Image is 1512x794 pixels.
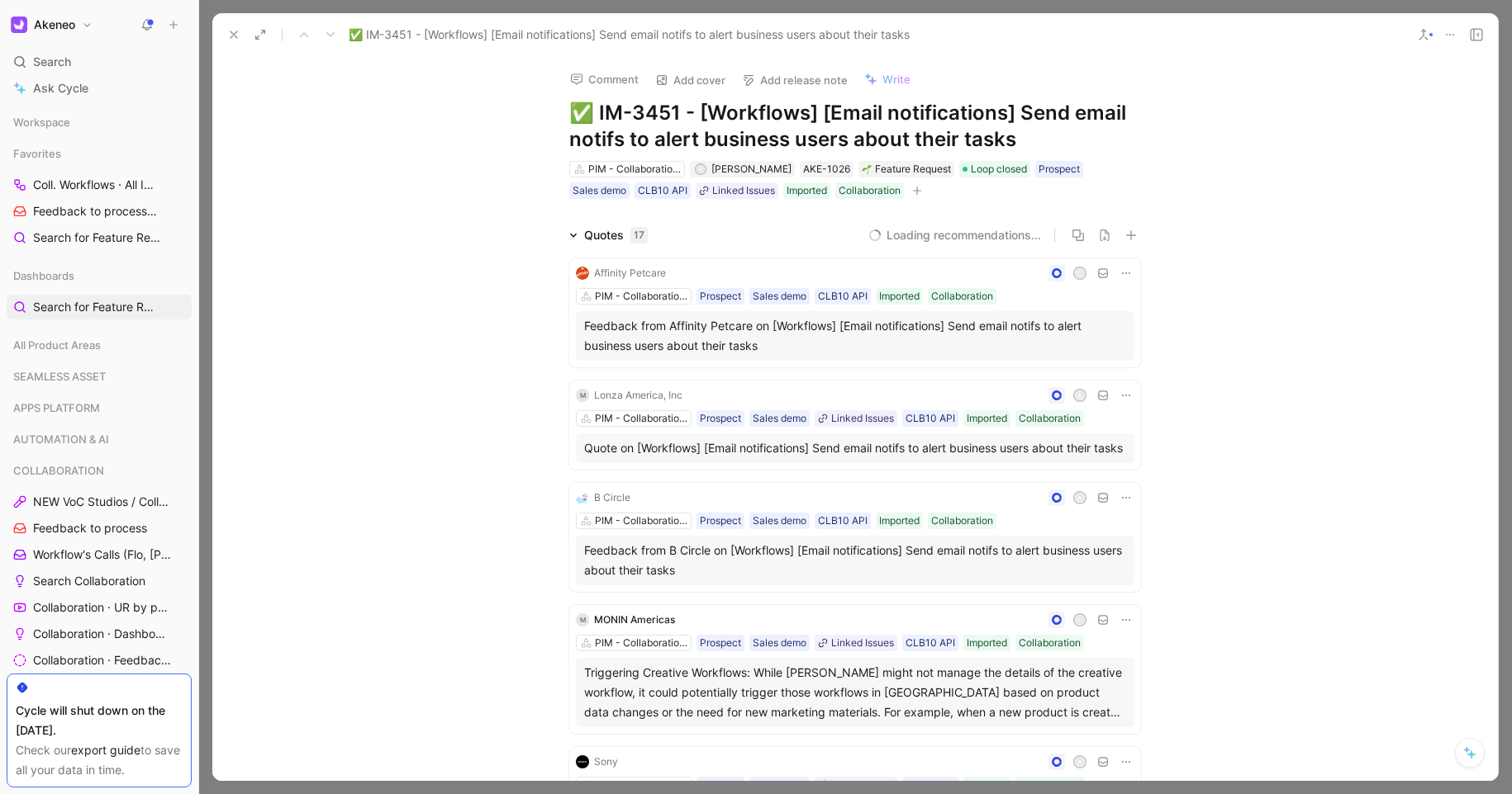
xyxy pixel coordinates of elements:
span: SEAMLESS ASSET [13,368,106,385]
span: Collaboration · Feedback by source [33,652,173,669]
span: MONIN Americas [594,613,675,626]
span: Loop closed [971,161,1027,177]
div: Sales demo [753,288,806,305]
div: A [696,165,705,174]
div: AUTOMATION & AI [7,427,192,451]
div: CLB10 API [906,777,955,793]
span: Write [882,72,911,87]
img: logo [576,491,589,504]
img: logo [576,755,589,768]
span: APPS PLATFORM [13,399,100,416]
a: Feedback to processCOLLABORATION [7,199,192,224]
span: Search [33,52,71,72]
img: logo [576,267,589,280]
img: 🌱 [862,164,872,174]
div: Loop closed [959,161,1030,177]
div: PIM - Collaboration Workflows [595,635,687,651]
a: Collaboration · UR by project [7,595,192,620]
div: B Circle [594,489,630,506]
div: M [576,613,589,626]
div: Dashboards [7,263,192,288]
div: Sales demo [753,635,806,651]
div: CLB10 API [818,288,868,305]
span: Coll. Workflows · All IMs [33,177,164,194]
div: Quotes [584,225,648,245]
div: A [1075,757,1086,768]
button: Add release note [735,69,855,92]
div: APPS PLATFORM [7,395,192,425]
div: Prospect [700,635,741,651]
div: APPS PLATFORM [7,395,192,420]
div: CLB10 API [906,410,955,427]
div: Imported [967,410,1007,427]
div: CLB10 API [818,513,868,529]
div: C [1075,268,1086,279]
a: Feedback to process [7,516,192,541]
div: PIM - Collaboration Workflows [595,513,687,529]
div: Feedback from B Circle on [Workflows] [Email notifications] Send email notifs to alert business u... [584,541,1126,580]
a: Workflow's Calls (Flo, [PERSON_NAME], [PERSON_NAME]) [7,542,192,567]
span: Search Collaboration [33,573,145,589]
div: Imported [879,288,920,305]
span: Ask Cycle [33,78,88,98]
div: Collaboration [1019,635,1081,651]
span: AUTOMATION & AI [13,431,109,447]
div: AKE-1026 [803,161,850,177]
div: A [1075,493,1086,503]
div: Collaboration [1019,410,1081,427]
div: COLLABORATIONNEW VoC Studios / CollaborationFeedback to processWorkflow's Calls (Flo, [PERSON_NAM... [7,458,192,752]
div: CLB10 API [638,182,687,199]
div: SEAMLESS ASSET [7,364,192,389]
div: Affinity Petcare [594,265,666,281]
h1: Akeneo [34,17,75,32]
div: Lonza America, Inc [594,387,682,404]
button: Write [857,68,918,91]
div: PIM - Collaboration Workflows [595,410,687,427]
div: A [1075,390,1086,401]
span: NEW VoC Studios / Collaboration [33,494,172,510]
span: Search for Feature Requests [33,229,163,247]
div: Linked Issues [831,777,894,793]
div: PIM - Collaboration Workflows [595,288,687,305]
a: Search for Feature Requests [7,225,192,250]
div: Sales demo [753,410,806,427]
div: Prospect [1039,161,1080,177]
h1: ✅ IM-3451 - [Workflows] [Email notifications] Send email notifs to alert business users about the... [569,100,1141,153]
span: ✅ IM-3451 - [Workflows] [Email notifications] Send email notifs to alert business users about the... [349,25,910,45]
div: Imported [787,182,827,199]
span: Dashboards [13,267,74,284]
div: COLLABORATION [7,458,192,483]
div: Feedback from Affinity Petcare on [Workflows] [Email notifications] Send email notifs to alert bu... [584,316,1126,356]
div: Prospect [700,513,741,529]
span: Feedback to process [33,203,162,220]
a: Search for Feature Requests [7,295,192,319]
div: Linked Issues [712,182,775,199]
a: export guide [71,743,140,757]
div: Sales demo [573,182,626,199]
div: Linked Issues [831,410,894,427]
a: Coll. Workflows · All IMs [7,173,192,197]
div: m [576,389,589,402]
div: Prospect [700,288,741,305]
div: Linked Issues [831,635,894,651]
span: Favorites [13,145,61,162]
span: COLLABORATION [13,462,104,479]
div: All Product Areas [7,333,192,362]
div: Search [7,50,192,74]
div: Feature Request [862,161,951,177]
div: Collaboration [931,513,993,529]
button: Comment [563,68,646,91]
div: C [1075,615,1086,626]
div: Sony [594,754,618,770]
div: Collaboration [931,288,993,305]
span: Search for Feature Requests [33,299,156,315]
div: SEAMLESS ASSET [7,364,192,394]
div: All Product Areas [7,333,192,357]
div: Quotes17 [563,225,654,245]
div: Collaboration [839,182,901,199]
span: Workspace [13,114,70,130]
a: Collaboration · Dashboard [7,621,192,646]
div: Cycle will shut down on the [DATE]. [16,701,183,740]
a: Ask Cycle [7,76,192,101]
button: Loading recommendations... [868,225,1041,245]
